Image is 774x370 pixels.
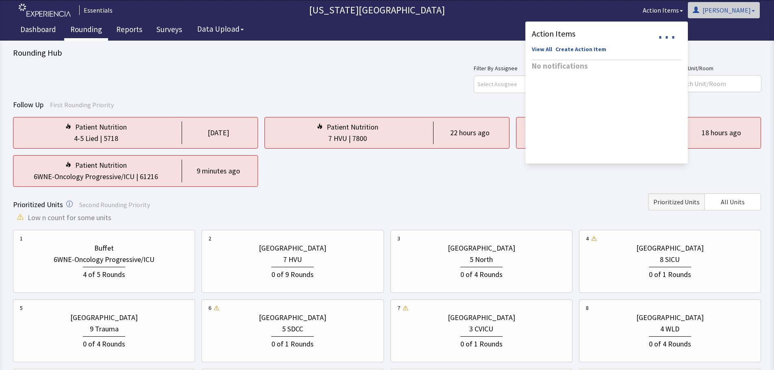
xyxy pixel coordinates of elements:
[397,304,400,312] div: 7
[474,63,565,73] label: Filter By Assignee
[586,304,589,312] div: 8
[347,133,352,144] div: |
[648,193,705,210] button: Prioritized Units
[638,2,688,18] button: Action Items
[70,312,138,323] div: [GEOGRAPHIC_DATA]
[54,254,154,265] div: 6WNE-Oncology Progressive/ICU
[50,101,114,109] span: First Rounding Priority
[271,336,314,350] div: 0 of 1 Rounds
[94,242,114,254] div: Buffet
[670,76,761,92] input: Search Unit/Room
[13,200,63,209] span: Prioritized Units
[688,2,760,18] button: [PERSON_NAME]
[653,197,700,207] span: Prioritized Units
[470,254,493,265] div: 5 North
[532,28,575,45] p: Action Items
[75,121,127,133] div: Patient Nutrition
[721,197,745,207] span: All Units
[75,160,127,171] div: Patient Nutrition
[283,254,302,265] div: 7 HVU
[282,323,303,335] div: 5 SDCC
[20,304,23,312] div: 5
[83,267,125,280] div: 4 of 5 Rounds
[660,254,680,265] div: 8 SICU
[208,127,229,138] div: [DATE]
[83,336,125,350] div: 0 of 4 Rounds
[327,121,378,133] div: Patient Nutrition
[259,312,326,323] div: [GEOGRAPHIC_DATA]
[555,45,606,53] a: Create Action Item
[450,127,490,138] div: 22 hours ago
[532,60,681,72] p: No notifications
[397,234,400,242] div: 3
[271,267,314,280] div: 0 of 9 Rounds
[649,336,691,350] div: 0 of 4 Rounds
[649,267,691,280] div: 0 of 1 Rounds
[104,133,118,144] div: 5718
[74,133,98,144] div: 4-5 Lied
[79,5,113,15] div: Essentials
[352,133,367,144] div: 7800
[208,304,211,312] div: 6
[460,336,503,350] div: 0 of 1 Rounds
[13,99,761,110] div: Follow Up
[586,234,589,242] div: 4
[110,20,148,41] a: Reports
[705,193,761,210] button: All Units
[660,323,679,335] div: 4 WLD
[98,133,104,144] div: |
[116,4,638,17] p: [US_STATE][GEOGRAPHIC_DATA]
[197,165,240,177] div: 9 minutes ago
[14,20,62,41] a: Dashboard
[636,242,704,254] div: [GEOGRAPHIC_DATA]
[19,4,71,17] img: experiencia_logo.png
[28,212,111,223] span: Low n count for some units
[259,242,326,254] div: [GEOGRAPHIC_DATA]
[636,312,704,323] div: [GEOGRAPHIC_DATA]
[20,234,23,242] div: 1
[657,32,676,41] span: ⋯
[192,22,249,37] button: Data Upload
[702,127,741,138] div: 18 hours ago
[208,234,211,242] div: 2
[532,45,552,53] a: View All
[79,201,150,209] span: Second Rounding Priority
[13,47,761,58] div: Rounding Hub
[134,171,140,182] div: |
[448,242,515,254] div: [GEOGRAPHIC_DATA]
[34,171,134,182] div: 6WNE-Oncology Progressive/ICU
[140,171,158,182] div: 61216
[652,28,681,45] button: ⋯
[150,20,188,41] a: Surveys
[448,312,515,323] div: [GEOGRAPHIC_DATA]
[90,323,119,335] div: 9 Trauma
[328,133,347,144] div: 7 HVU
[469,323,493,335] div: 3 CVICU
[460,267,503,280] div: 0 of 4 Rounds
[477,79,517,89] span: Select Assignee
[670,63,761,73] label: Search Unit/Room
[64,20,108,41] a: Rounding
